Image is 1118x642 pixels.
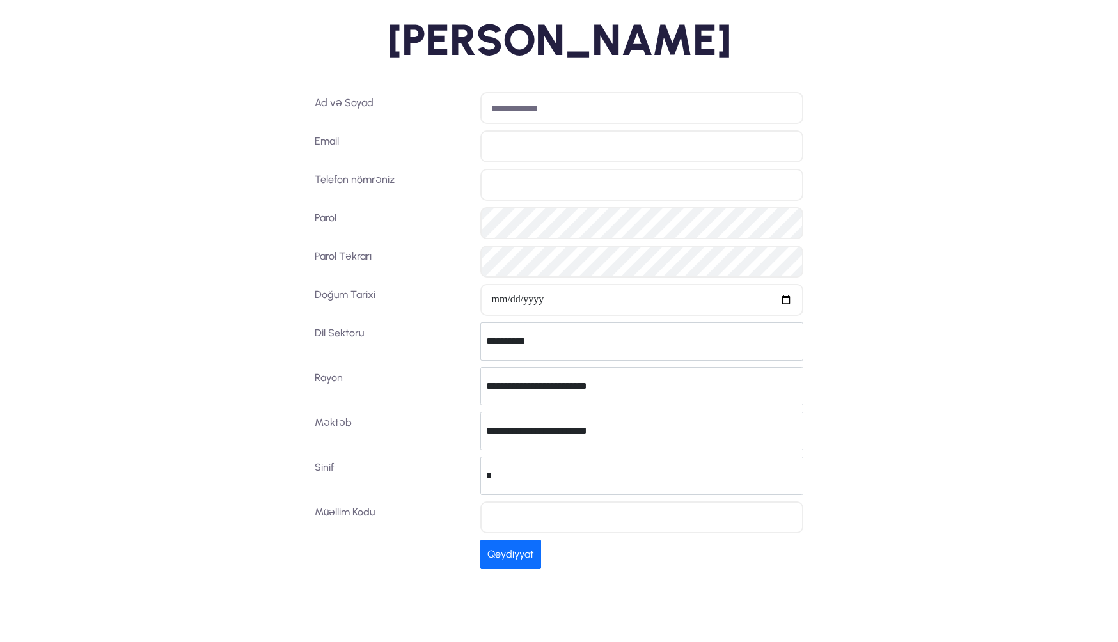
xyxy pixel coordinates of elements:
label: Ad və Soyad [310,92,476,124]
label: Doğum Tarixi [310,284,476,316]
label: Parol [310,207,476,239]
h2: [PERSON_NAME] [190,13,929,67]
label: Məktəb [310,412,476,450]
label: Email [310,130,476,162]
label: Rayon [310,367,476,405]
label: Parol Təkrarı [310,246,476,278]
label: Telefon nömrəniz [310,169,476,201]
label: Sinif [310,457,476,495]
button: Qeydiyyat [480,540,541,569]
label: Dil Sektoru [310,322,476,361]
label: Müəllim Kodu [310,501,476,533]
